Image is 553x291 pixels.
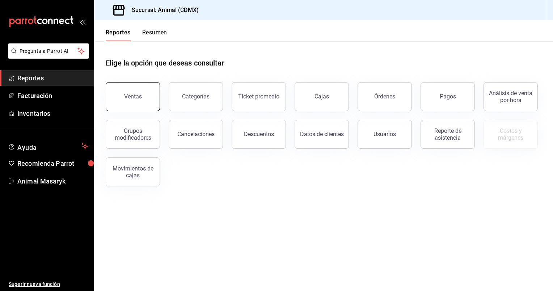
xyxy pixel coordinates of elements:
div: Análisis de venta por hora [488,90,533,104]
div: Cajas [315,93,329,100]
div: Datos de clientes [300,131,344,138]
span: Inventarios [17,109,88,118]
span: Sugerir nueva función [9,281,88,288]
span: Animal Masaryk [17,176,88,186]
div: Cancelaciones [177,131,215,138]
h1: Elige la opción que deseas consultar [106,58,224,68]
button: Movimientos de cajas [106,157,160,186]
span: Facturación [17,91,88,101]
h3: Sucursal: Animal (CDMX) [126,6,199,14]
button: Contrata inventarios para ver este reporte [484,120,538,149]
button: Cajas [295,82,349,111]
button: Ventas [106,82,160,111]
div: Pagos [440,93,456,100]
div: Ticket promedio [238,93,279,100]
button: Grupos modificadores [106,120,160,149]
div: Reporte de asistencia [425,127,470,141]
button: Análisis de venta por hora [484,82,538,111]
div: Costos y márgenes [488,127,533,141]
button: Órdenes [358,82,412,111]
button: Reportes [106,29,131,41]
button: Usuarios [358,120,412,149]
span: Reportes [17,73,88,83]
button: Reporte de asistencia [421,120,475,149]
div: Órdenes [374,93,395,100]
button: open_drawer_menu [80,19,85,25]
a: Pregunta a Parrot AI [5,52,89,60]
div: Movimientos de cajas [110,165,155,179]
span: Ayuda [17,142,79,151]
button: Pagos [421,82,475,111]
div: Ventas [124,93,142,100]
button: Datos de clientes [295,120,349,149]
div: Usuarios [373,131,396,138]
button: Resumen [142,29,167,41]
div: Grupos modificadores [110,127,155,141]
div: Descuentos [244,131,274,138]
button: Cancelaciones [169,120,223,149]
span: Recomienda Parrot [17,159,88,168]
div: navigation tabs [106,29,167,41]
span: Pregunta a Parrot AI [20,47,78,55]
button: Ticket promedio [232,82,286,111]
button: Pregunta a Parrot AI [8,43,89,59]
button: Categorías [169,82,223,111]
div: Categorías [182,93,210,100]
button: Descuentos [232,120,286,149]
